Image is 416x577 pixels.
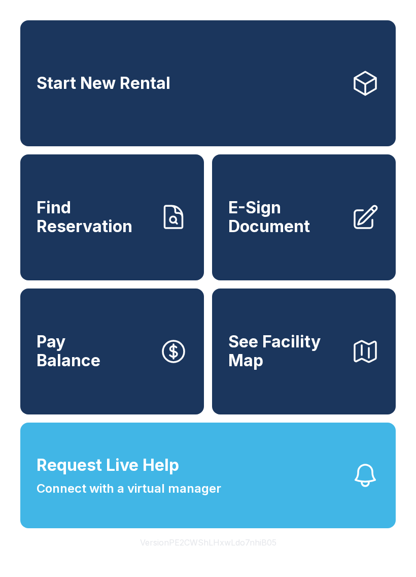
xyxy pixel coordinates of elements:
a: PayBalance [20,288,204,414]
a: E-Sign Document [212,154,396,280]
span: Connect with a virtual manager [37,479,221,498]
span: Start New Rental [37,74,170,93]
span: Pay Balance [37,333,100,370]
button: See Facility Map [212,288,396,414]
span: Request Live Help [37,453,179,477]
a: Find Reservation [20,154,204,280]
span: See Facility Map [228,333,343,370]
span: Find Reservation [37,199,151,236]
a: Start New Rental [20,20,396,146]
button: VersionPE2CWShLHxwLdo7nhiB05 [132,528,285,557]
button: Request Live HelpConnect with a virtual manager [20,423,396,528]
span: E-Sign Document [228,199,343,236]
